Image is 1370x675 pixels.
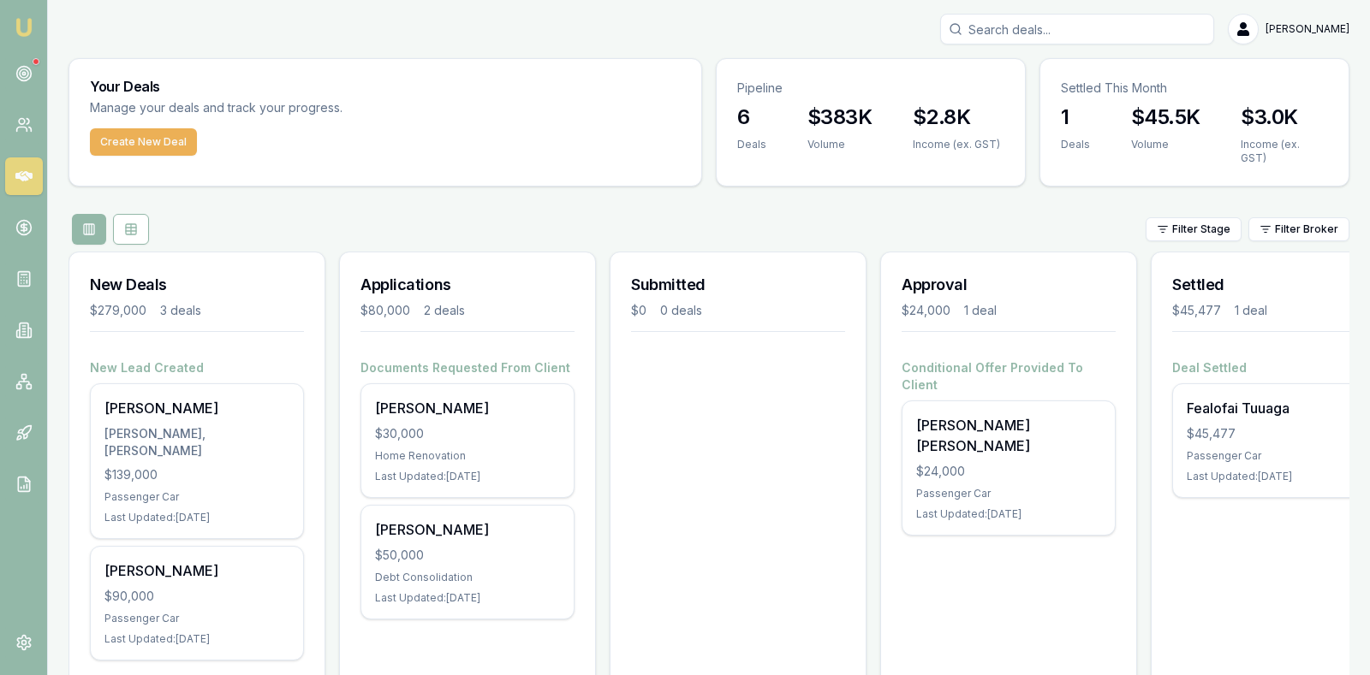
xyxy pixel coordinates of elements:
h4: New Lead Created [90,359,304,376]
h3: 6 [737,104,766,131]
div: 3 deals [160,302,201,319]
div: Volume [807,138,872,151]
div: Last Updated: [DATE] [375,591,560,605]
h3: $3.0K [1241,104,1328,131]
h4: Documents Requested From Client [360,359,575,376]
h3: 1 [1061,104,1090,131]
div: 1 deal [1235,302,1267,319]
div: [PERSON_NAME] [PERSON_NAME] [916,415,1101,456]
div: Last Updated: [DATE] [104,632,289,646]
span: [PERSON_NAME] [1266,22,1349,36]
div: $24,000 [902,302,950,319]
div: 0 deals [660,302,702,319]
div: $0 [631,302,646,319]
span: Filter Broker [1275,222,1338,236]
div: Passenger Car [104,612,289,625]
div: [PERSON_NAME] [104,398,289,418]
h3: $45.5K [1131,104,1200,131]
img: emu-icon-u.png [14,17,34,38]
h3: Applications [360,273,575,297]
button: Create New Deal [90,128,197,156]
h3: Approval [902,273,1116,297]
div: Last Updated: [DATE] [375,470,560,483]
p: Settled This Month [1061,80,1328,97]
div: $90,000 [104,588,289,605]
div: $139,000 [104,466,289,483]
div: $50,000 [375,547,560,564]
div: [PERSON_NAME] [375,519,560,540]
button: Filter Stage [1146,217,1242,241]
div: $80,000 [360,302,410,319]
div: [PERSON_NAME] [104,560,289,581]
div: Deals [737,138,766,151]
h4: Conditional Offer Provided To Client [902,359,1116,394]
h3: Your Deals [90,80,681,93]
div: [PERSON_NAME] [375,398,560,418]
div: [PERSON_NAME], [PERSON_NAME] [104,425,289,459]
span: Filter Stage [1172,222,1230,236]
div: Last Updated: [DATE] [916,507,1101,521]
div: 2 deals [424,302,465,319]
button: Filter Broker [1248,217,1349,241]
h3: Submitted [631,273,845,297]
div: Debt Consolidation [375,571,560,584]
div: Deals [1061,138,1090,151]
div: $279,000 [90,302,146,319]
div: Passenger Car [104,490,289,504]
div: $24,000 [916,463,1101,480]
div: $45,477 [1172,302,1221,319]
input: Search deals [940,14,1214,44]
h3: New Deals [90,273,304,297]
div: $30,000 [375,425,560,442]
p: Manage your deals and track your progress. [90,98,528,118]
div: Volume [1131,138,1200,151]
h3: $2.8K [913,104,1000,131]
p: Pipeline [737,80,1004,97]
h3: $383K [807,104,872,131]
div: Last Updated: [DATE] [104,511,289,524]
div: Income (ex. GST) [913,138,1000,151]
div: 1 deal [964,302,997,319]
div: Passenger Car [916,487,1101,500]
div: Home Renovation [375,449,560,463]
div: Income (ex. GST) [1241,138,1328,165]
